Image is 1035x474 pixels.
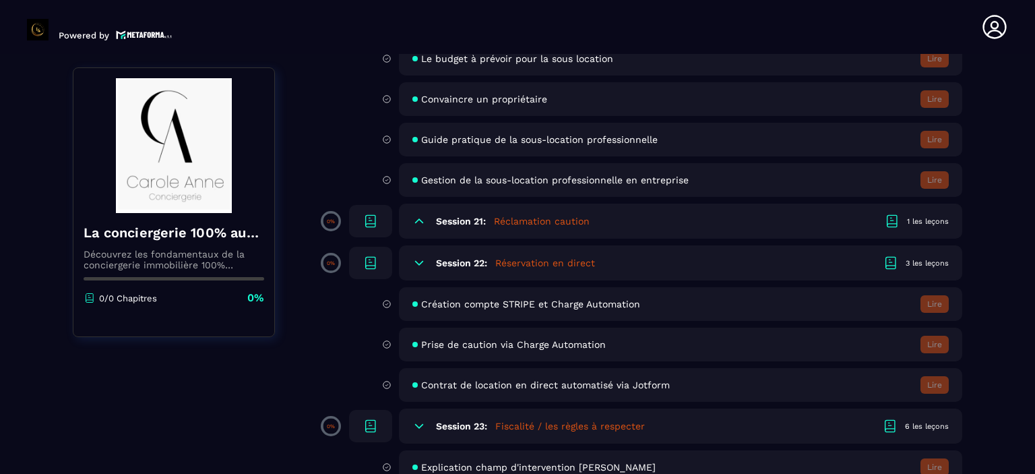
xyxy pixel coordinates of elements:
[421,339,606,350] span: Prise de caution via Charge Automation
[327,260,335,266] p: 0%
[84,223,264,242] h4: La conciergerie 100% automatisée
[920,131,949,148] button: Lire
[920,376,949,394] button: Lire
[327,218,335,225] p: 0%
[84,249,264,270] p: Découvrez les fondamentaux de la conciergerie immobilière 100% automatisée. Cette formation est c...
[421,462,656,473] span: Explication champ d'intervention [PERSON_NAME]
[436,216,486,227] h6: Session 21:
[27,19,49,40] img: logo-branding
[421,53,613,64] span: Le budget à prévoir pour la sous location
[905,421,949,432] div: 6 les leçons
[59,30,109,40] p: Powered by
[495,256,595,270] h5: Réservation en direct
[920,90,949,108] button: Lire
[421,380,670,390] span: Contrat de location en direct automatisé via Jotform
[907,216,949,227] div: 1 les leçons
[421,94,547,105] span: Convaincre un propriétaire
[247,291,264,305] p: 0%
[436,258,487,268] h6: Session 22:
[495,419,645,433] h5: Fiscalité / les règles à respecter
[920,336,949,353] button: Lire
[436,421,487,432] h6: Session 23:
[920,171,949,189] button: Lire
[327,423,335,429] p: 0%
[494,214,590,228] h5: Réclamation caution
[116,29,172,40] img: logo
[920,295,949,313] button: Lire
[421,175,689,185] span: Gestion de la sous-location professionnelle en entreprise
[84,78,264,213] img: banner
[906,258,949,268] div: 3 les leçons
[421,299,640,309] span: Création compte STRIPE et Charge Automation
[421,134,658,145] span: Guide pratique de la sous-location professionnelle
[920,50,949,67] button: Lire
[99,293,157,303] p: 0/0 Chapitres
